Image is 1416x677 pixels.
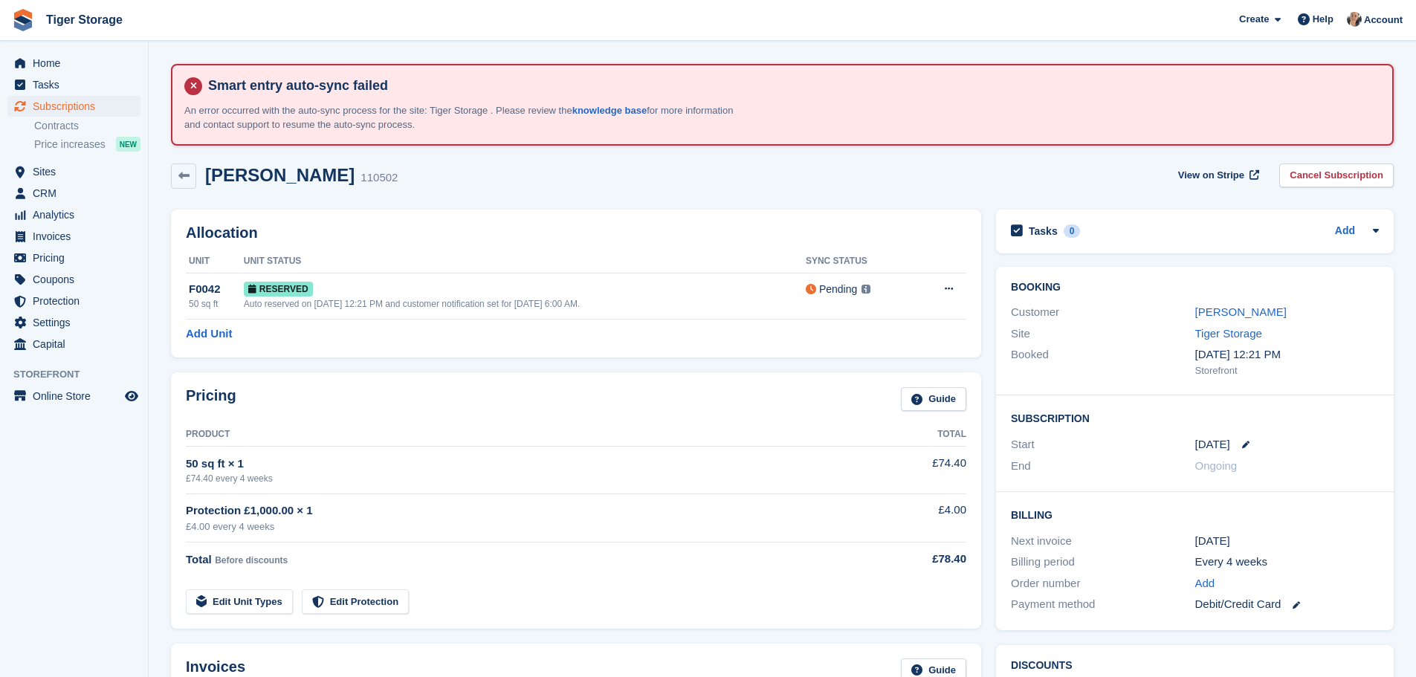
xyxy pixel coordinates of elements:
a: Edit Unit Types [186,589,293,614]
div: NEW [116,137,140,152]
span: Ongoing [1195,459,1238,472]
a: menu [7,74,140,95]
span: Settings [33,312,122,333]
a: menu [7,204,140,225]
div: 110502 [361,169,398,187]
a: menu [7,53,140,74]
span: Coupons [33,269,122,290]
td: £74.40 [863,447,966,493]
th: Unit [186,250,244,273]
span: Before discounts [215,555,288,566]
th: Total [863,423,966,447]
span: Capital [33,334,122,354]
div: F0042 [189,281,244,298]
a: menu [7,312,140,333]
span: Total [186,553,212,566]
h2: Allocation [186,224,966,242]
div: 50 sq ft [189,297,244,311]
span: Account [1364,13,1403,27]
span: Help [1313,12,1333,27]
td: £4.00 [863,493,966,542]
a: menu [7,161,140,182]
p: An error occurred with the auto-sync process for the site: Tiger Storage . Please review the for ... [184,103,742,132]
div: Pending [819,282,857,297]
a: Contracts [34,119,140,133]
span: View on Stripe [1178,168,1244,183]
div: Order number [1011,575,1194,592]
div: Customer [1011,304,1194,321]
img: stora-icon-8386f47178a22dfd0bd8f6a31ec36ba5ce8667c1dd55bd0f319d3a0aa187defe.svg [12,9,34,31]
a: menu [7,386,140,406]
div: £78.40 [863,551,966,568]
div: Start [1011,436,1194,453]
div: Billing period [1011,554,1194,571]
th: Sync Status [806,250,914,273]
h2: Subscription [1011,410,1379,425]
div: Booked [1011,346,1194,378]
div: Every 4 weeks [1195,554,1379,571]
span: Invoices [33,226,122,247]
a: Guide [901,387,966,412]
a: knowledge base [572,105,647,116]
span: Sites [33,161,122,182]
div: [DATE] [1195,533,1379,550]
img: Becky Martin [1347,12,1362,27]
div: £74.40 every 4 weeks [186,472,863,485]
a: Preview store [123,387,140,405]
a: Add [1335,223,1355,240]
span: Create [1239,12,1269,27]
span: Subscriptions [33,96,122,117]
span: Home [33,53,122,74]
div: [DATE] 12:21 PM [1195,346,1379,363]
span: Online Store [33,386,122,406]
a: menu [7,334,140,354]
span: Protection [33,291,122,311]
a: View on Stripe [1172,163,1262,188]
span: Price increases [34,137,106,152]
img: icon-info-grey-7440780725fd019a000dd9b08b2336e03edf1995a4989e88bcd33f0948082b44.svg [861,285,870,294]
h2: Booking [1011,282,1379,294]
div: £4.00 every 4 weeks [186,519,863,534]
span: CRM [33,183,122,204]
div: 50 sq ft × 1 [186,456,863,473]
span: Analytics [33,204,122,225]
div: Next invoice [1011,533,1194,550]
h2: Pricing [186,387,236,412]
div: Site [1011,325,1194,343]
a: Cancel Subscription [1279,163,1394,188]
th: Unit Status [244,250,806,273]
a: Tiger Storage [40,7,129,32]
a: Add Unit [186,325,232,343]
a: menu [7,291,140,311]
a: menu [7,226,140,247]
span: Tasks [33,74,122,95]
div: Debit/Credit Card [1195,596,1379,613]
h4: Smart entry auto-sync failed [202,77,1380,94]
a: Add [1195,575,1215,592]
div: Storefront [1195,363,1379,378]
h2: Tasks [1029,224,1058,238]
span: Pricing [33,247,122,268]
div: Auto reserved on [DATE] 12:21 PM and customer notification set for [DATE] 6:00 AM. [244,297,806,311]
span: Storefront [13,367,148,382]
div: 0 [1064,224,1081,238]
a: menu [7,247,140,268]
a: [PERSON_NAME] [1195,305,1287,318]
a: Price increases NEW [34,136,140,152]
th: Product [186,423,863,447]
time: 2025-10-04 00:00:00 UTC [1195,436,1230,453]
div: Payment method [1011,596,1194,613]
span: Reserved [244,282,313,297]
a: menu [7,183,140,204]
a: menu [7,96,140,117]
div: Protection £1,000.00 × 1 [186,502,863,519]
a: menu [7,269,140,290]
a: Tiger Storage [1195,327,1262,340]
h2: Discounts [1011,660,1379,672]
h2: [PERSON_NAME] [205,165,355,185]
a: Edit Protection [302,589,409,614]
h2: Billing [1011,507,1379,522]
div: End [1011,458,1194,475]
